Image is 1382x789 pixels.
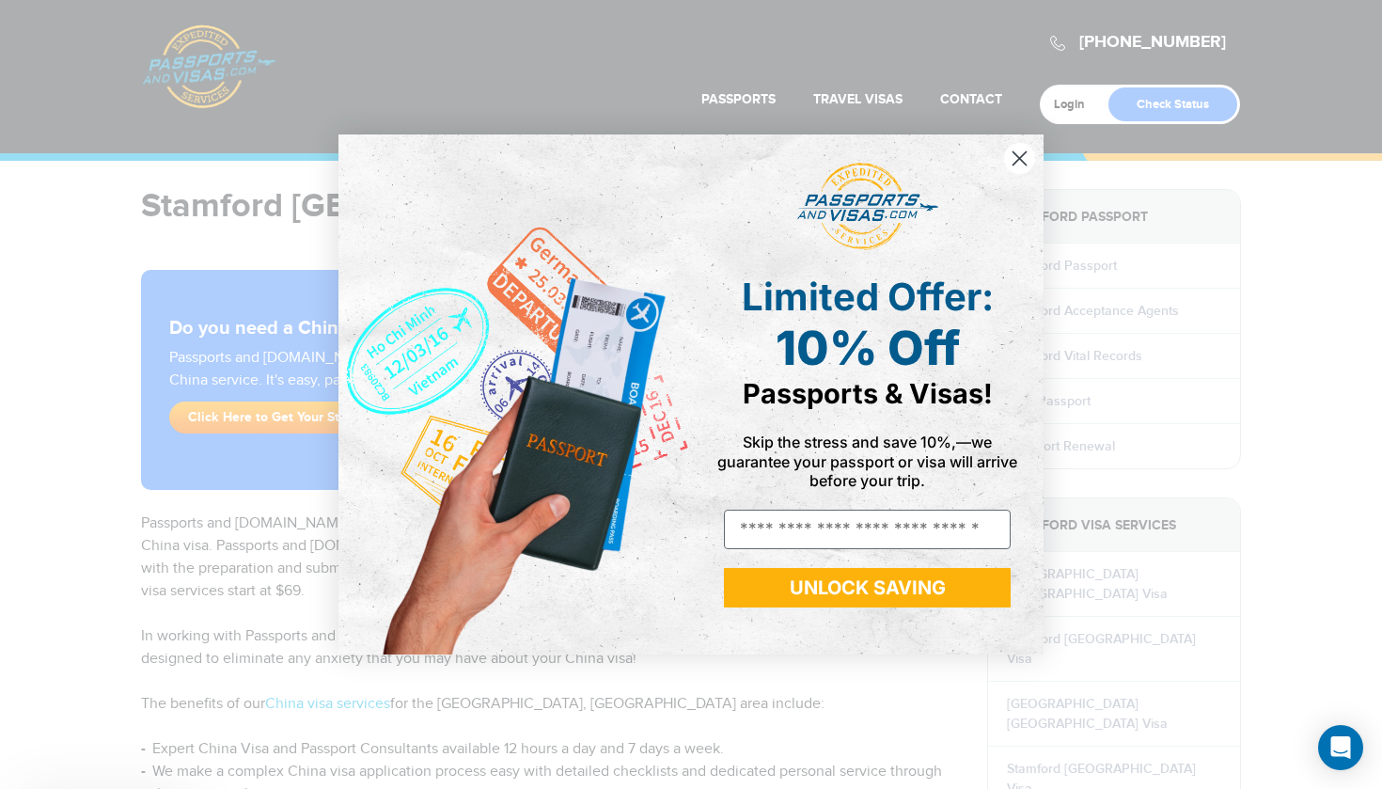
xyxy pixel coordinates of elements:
[1318,725,1363,770] div: Open Intercom Messenger
[776,320,960,376] span: 10% Off
[743,377,993,410] span: Passports & Visas!
[797,163,938,251] img: passports and visas
[742,274,994,320] span: Limited Offer:
[338,134,691,655] img: de9cda0d-0715-46ca-9a25-073762a91ba7.png
[1003,142,1036,175] button: Close dialog
[717,433,1017,489] span: Skip the stress and save 10%,—we guarantee your passport or visa will arrive before your trip.
[724,568,1011,608] button: UNLOCK SAVING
